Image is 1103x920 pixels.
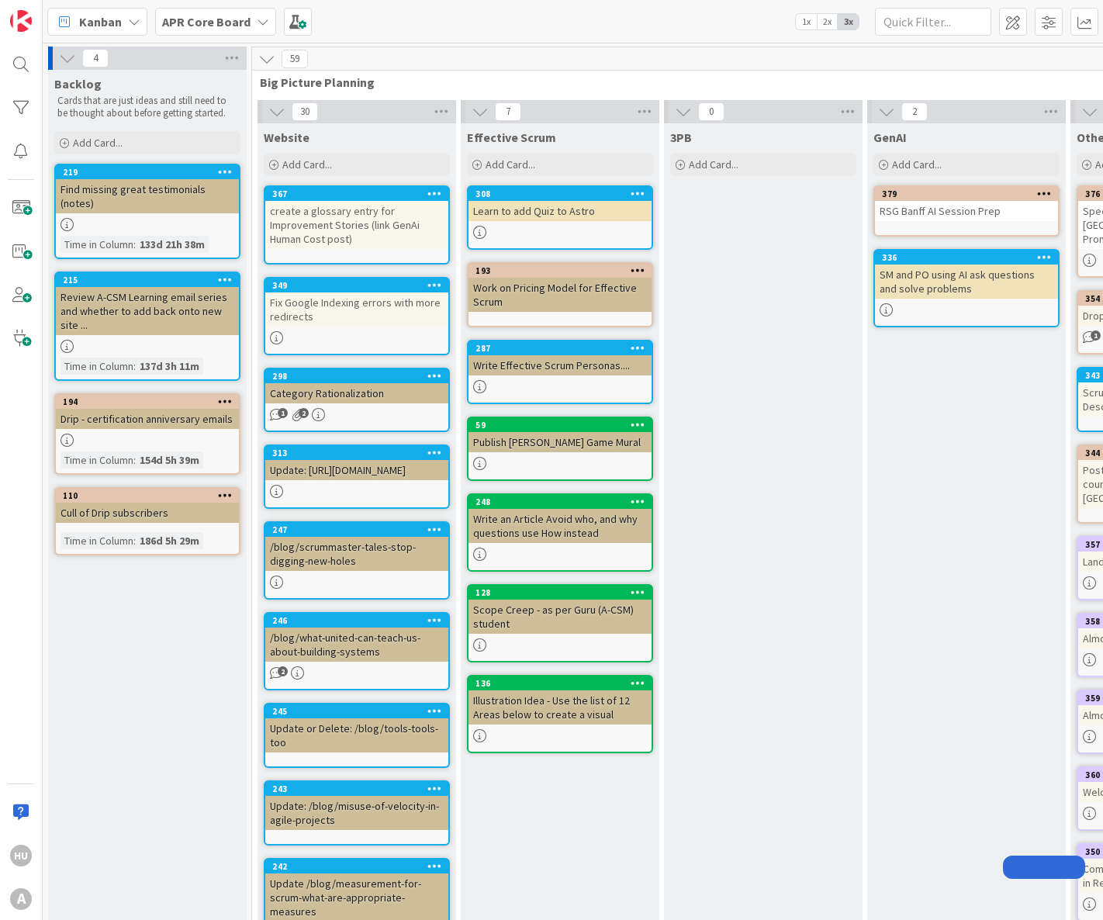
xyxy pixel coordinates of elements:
div: A [10,888,32,910]
div: Publish [PERSON_NAME] Game Mural [469,432,652,452]
a: 248Write an Article Avoid who, and why questions use How instead [467,493,653,572]
div: 246 [265,614,448,628]
span: 3x [838,14,859,29]
div: 136 [475,678,652,689]
div: 219 [56,165,239,179]
div: 194 [56,395,239,409]
a: 349Fix Google Indexing errors with more redirects [264,277,450,355]
div: 287 [475,343,652,354]
div: Cull of Drip subscribers [56,503,239,523]
div: 193 [469,264,652,278]
b: APR Core Board [162,14,251,29]
span: 59 [282,50,308,68]
div: Fix Google Indexing errors with more redirects [265,292,448,327]
div: Category Rationalization [265,383,448,403]
div: 367create a glossary entry for Improvement Stories (link GenAi Human Cost post) [265,187,448,249]
div: 336 [882,252,1058,263]
a: 298Category Rationalization [264,368,450,432]
div: 308 [469,187,652,201]
a: 245Update or Delete: /blog/tools-tools-too [264,703,450,768]
div: 349 [265,278,448,292]
a: 215Review A-CSM Learning email series and whether to add back onto new site ...Time in Column:137... [54,272,240,381]
div: 133d 21h 38m [136,236,209,253]
div: RSG Banff AI Session Prep [875,201,1058,221]
div: 243Update: /blog/misuse-of-velocity-in-agile-projects [265,782,448,830]
span: Add Card... [73,136,123,150]
img: Visit kanbanzone.com [10,10,32,32]
div: 110Cull of Drip subscribers [56,489,239,523]
span: Add Card... [486,157,535,171]
input: Quick Filter... [875,8,991,36]
div: /blog/scrummaster-tales-stop-digging-new-holes [265,537,448,571]
div: 313Update: [URL][DOMAIN_NAME] [265,446,448,480]
a: 247/blog/scrummaster-tales-stop-digging-new-holes [264,521,450,600]
a: 246/blog/what-united-can-teach-us-about-building-systems [264,612,450,690]
div: 136Illustration Idea - Use the list of 12 Areas below to create a visual [469,676,652,725]
a: 308Learn to add Quiz to Astro [467,185,653,250]
div: 194 [63,396,239,407]
div: 298Category Rationalization [265,369,448,403]
div: 367 [265,187,448,201]
span: 4 [82,49,109,67]
div: 59 [475,420,652,431]
span: 2 [901,102,928,121]
div: 248 [469,495,652,509]
div: 308 [475,188,652,199]
div: Scope Creep - as per Guru (A-CSM) student [469,600,652,634]
span: 1 [1091,330,1101,341]
span: Add Card... [282,157,332,171]
div: Time in Column [61,532,133,549]
div: 245 [265,704,448,718]
span: Website [264,130,309,145]
a: 136Illustration Idea - Use the list of 12 Areas below to create a visual [467,675,653,753]
div: 245 [272,706,448,717]
a: 128Scope Creep - as per Guru (A-CSM) student [467,584,653,662]
div: HU [10,845,32,866]
div: 186d 5h 29m [136,532,203,549]
div: Update: [URL][DOMAIN_NAME] [265,460,448,480]
a: 379RSG Banff AI Session Prep [873,185,1060,237]
div: 59Publish [PERSON_NAME] Game Mural [469,418,652,452]
span: Effective Scrum [467,130,556,145]
div: 379RSG Banff AI Session Prep [875,187,1058,221]
span: : [133,451,136,469]
div: 243 [272,783,448,794]
div: Update: /blog/misuse-of-velocity-in-agile-projects [265,796,448,830]
div: 215Review A-CSM Learning email series and whether to add back onto new site ... [56,273,239,335]
span: : [133,358,136,375]
span: 2 [278,666,288,676]
div: Find missing great testimonials (notes) [56,179,239,213]
div: Write Effective Scrum Personas.... [469,355,652,375]
span: 2 [299,408,309,418]
div: Time in Column [61,358,133,375]
a: 367create a glossary entry for Improvement Stories (link GenAi Human Cost post) [264,185,450,265]
div: 247/blog/scrummaster-tales-stop-digging-new-holes [265,523,448,571]
div: Drip - certification anniversary emails [56,409,239,429]
a: 59Publish [PERSON_NAME] Game Mural [467,417,653,481]
div: 110 [56,489,239,503]
div: Review A-CSM Learning email series and whether to add back onto new site ... [56,287,239,335]
div: 128 [469,586,652,600]
div: 287 [469,341,652,355]
div: 245Update or Delete: /blog/tools-tools-too [265,704,448,752]
div: 247 [272,524,448,535]
div: 215 [56,273,239,287]
div: 367 [272,188,448,199]
a: 193Work on Pricing Model for Effective Scrum [467,262,653,327]
div: 110 [63,490,239,501]
div: 193 [475,265,652,276]
div: 298 [265,369,448,383]
div: 298 [272,371,448,382]
div: Update or Delete: /blog/tools-tools-too [265,718,448,752]
span: : [133,532,136,549]
div: 194Drip - certification anniversary emails [56,395,239,429]
div: Write an Article Avoid who, and why questions use How instead [469,509,652,543]
span: 30 [292,102,318,121]
div: 215 [63,275,239,285]
span: 1x [796,14,817,29]
span: 1 [278,408,288,418]
div: create a glossary entry for Improvement Stories (link GenAi Human Cost post) [265,201,448,249]
span: 0 [698,102,724,121]
div: 246/blog/what-united-can-teach-us-about-building-systems [265,614,448,662]
div: 287Write Effective Scrum Personas.... [469,341,652,375]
